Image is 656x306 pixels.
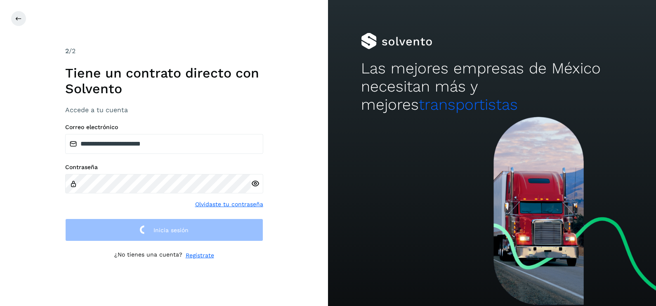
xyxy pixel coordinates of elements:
div: /2 [65,46,263,56]
p: ¿No tienes una cuenta? [114,251,182,260]
h3: Accede a tu cuenta [65,106,263,114]
label: Contraseña [65,164,263,171]
span: 2 [65,47,69,55]
h2: Las mejores empresas de México necesitan más y mejores [361,59,623,114]
label: Correo electrónico [65,124,263,131]
a: Regístrate [186,251,214,260]
span: Inicia sesión [153,227,189,233]
button: Inicia sesión [65,219,263,241]
a: Olvidaste tu contraseña [195,200,263,209]
h1: Tiene un contrato directo con Solvento [65,65,263,97]
span: transportistas [419,96,518,113]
